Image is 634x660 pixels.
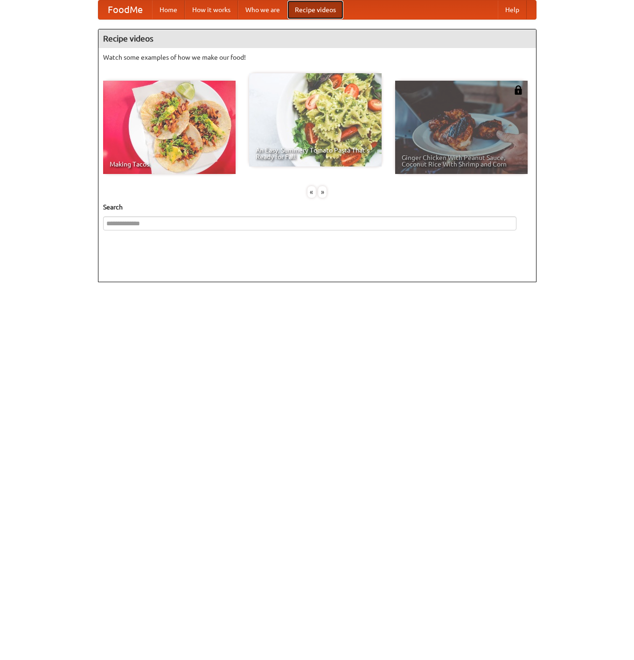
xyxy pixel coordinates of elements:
a: Who we are [238,0,287,19]
span: An Easy, Summery Tomato Pasta That's Ready for Fall [256,147,375,160]
a: Home [152,0,185,19]
a: Making Tacos [103,81,236,174]
img: 483408.png [514,85,523,95]
span: Making Tacos [110,161,229,167]
div: » [318,186,327,198]
h5: Search [103,202,531,212]
a: An Easy, Summery Tomato Pasta That's Ready for Fall [249,73,382,167]
p: Watch some examples of how we make our food! [103,53,531,62]
a: Recipe videos [287,0,343,19]
h4: Recipe videos [98,29,536,48]
a: How it works [185,0,238,19]
a: Help [498,0,527,19]
div: « [307,186,316,198]
a: FoodMe [98,0,152,19]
